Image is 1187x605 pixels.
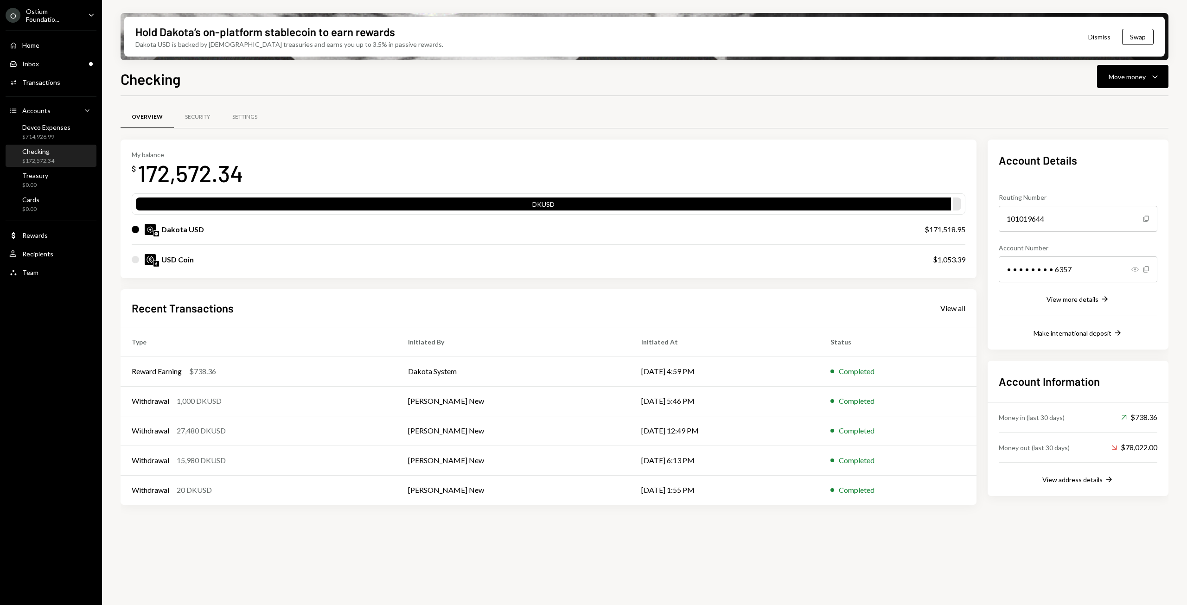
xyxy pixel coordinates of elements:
[839,455,874,466] div: Completed
[1042,475,1114,485] button: View address details
[22,268,38,276] div: Team
[185,113,210,121] div: Security
[26,7,81,23] div: Ostium Foundatio...
[132,151,243,159] div: My balance
[397,386,630,416] td: [PERSON_NAME] New
[999,153,1157,168] h2: Account Details
[1122,29,1154,45] button: Swap
[189,366,216,377] div: $738.36
[132,113,163,121] div: Overview
[22,41,39,49] div: Home
[630,327,819,357] th: Initiated At
[999,192,1157,202] div: Routing Number
[397,357,630,386] td: Dakota System
[132,300,234,316] h2: Recent Transactions
[6,37,96,53] a: Home
[925,224,965,235] div: $171,518.95
[22,196,39,204] div: Cards
[6,193,96,215] a: Cards$0.00
[1121,412,1157,423] div: $738.36
[22,205,39,213] div: $0.00
[1034,329,1111,337] div: Make international deposit
[1111,442,1157,453] div: $78,022.00
[135,39,443,49] div: Dakota USD is backed by [DEMOGRAPHIC_DATA] treasuries and earns you up to 3.5% in passive rewards.
[22,157,54,165] div: $172,572.34
[132,366,182,377] div: Reward Earning
[136,199,951,212] div: DKUSD
[22,172,48,179] div: Treasury
[397,416,630,446] td: [PERSON_NAME] New
[121,70,181,88] h1: Checking
[933,254,965,265] div: $1,053.39
[630,475,819,505] td: [DATE] 1:55 PM
[6,227,96,243] a: Rewards
[121,105,174,129] a: Overview
[22,147,54,155] div: Checking
[22,231,48,239] div: Rewards
[177,455,226,466] div: 15,980 DKUSD
[6,245,96,262] a: Recipients
[999,243,1157,253] div: Account Number
[22,107,51,115] div: Accounts
[6,145,96,167] a: Checking$172,572.34
[22,250,53,258] div: Recipients
[630,446,819,475] td: [DATE] 6:13 PM
[839,366,874,377] div: Completed
[839,484,874,496] div: Completed
[22,181,48,189] div: $0.00
[177,425,226,436] div: 27,480 DKUSD
[132,164,136,173] div: $
[839,395,874,407] div: Completed
[145,254,156,265] img: USDC
[1042,476,1103,484] div: View address details
[1034,328,1123,338] button: Make international deposit
[940,303,965,313] a: View all
[1077,26,1122,48] button: Dismiss
[22,60,39,68] div: Inbox
[397,446,630,475] td: [PERSON_NAME] New
[397,475,630,505] td: [PERSON_NAME] New
[153,231,159,236] img: base-mainnet
[630,416,819,446] td: [DATE] 12:49 PM
[940,304,965,313] div: View all
[839,425,874,436] div: Completed
[145,224,156,235] img: DKUSD
[174,105,221,129] a: Security
[221,105,268,129] a: Settings
[6,102,96,119] a: Accounts
[1097,65,1168,88] button: Move money
[6,74,96,90] a: Transactions
[22,133,70,141] div: $714,926.99
[22,123,70,131] div: Devco Expenses
[132,395,169,407] div: Withdrawal
[135,24,395,39] div: Hold Dakota’s on-platform stablecoin to earn rewards
[177,484,212,496] div: 20 DKUSD
[153,261,159,267] img: ethereum-mainnet
[999,443,1070,452] div: Money out (last 30 days)
[630,357,819,386] td: [DATE] 4:59 PM
[1047,295,1098,303] div: View more details
[132,484,169,496] div: Withdrawal
[6,55,96,72] a: Inbox
[132,425,169,436] div: Withdrawal
[121,327,397,357] th: Type
[6,169,96,191] a: Treasury$0.00
[630,386,819,416] td: [DATE] 5:46 PM
[999,256,1157,282] div: • • • • • • • • 6357
[161,254,194,265] div: USD Coin
[999,413,1065,422] div: Money in (last 30 days)
[6,121,96,143] a: Devco Expenses$714,926.99
[999,206,1157,232] div: 101019644
[22,78,60,86] div: Transactions
[161,224,204,235] div: Dakota USD
[232,113,257,121] div: Settings
[999,374,1157,389] h2: Account Information
[6,264,96,280] a: Team
[1047,294,1110,305] button: View more details
[138,159,243,188] div: 172,572.34
[132,455,169,466] div: Withdrawal
[177,395,222,407] div: 1,000 DKUSD
[6,8,20,23] div: O
[819,327,976,357] th: Status
[397,327,630,357] th: Initiated By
